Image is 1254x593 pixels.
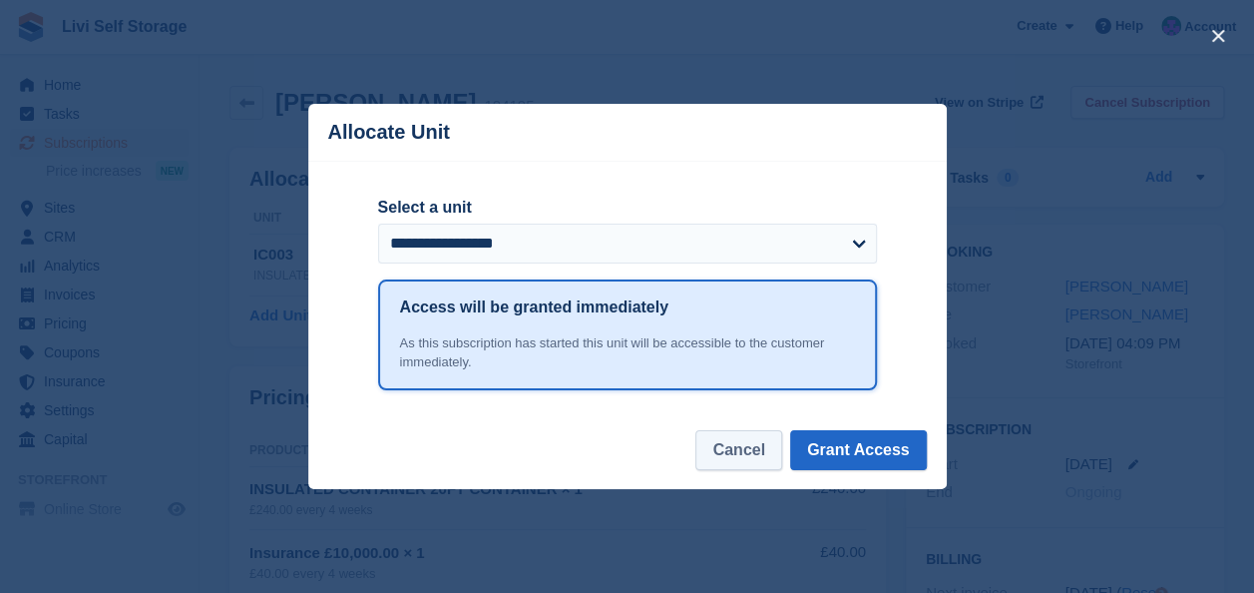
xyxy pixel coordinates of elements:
[378,196,877,220] label: Select a unit
[790,430,927,470] button: Grant Access
[328,121,450,144] p: Allocate Unit
[695,430,781,470] button: Cancel
[400,296,668,319] h1: Access will be granted immediately
[400,333,855,372] div: As this subscription has started this unit will be accessible to the customer immediately.
[1202,20,1234,52] button: close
